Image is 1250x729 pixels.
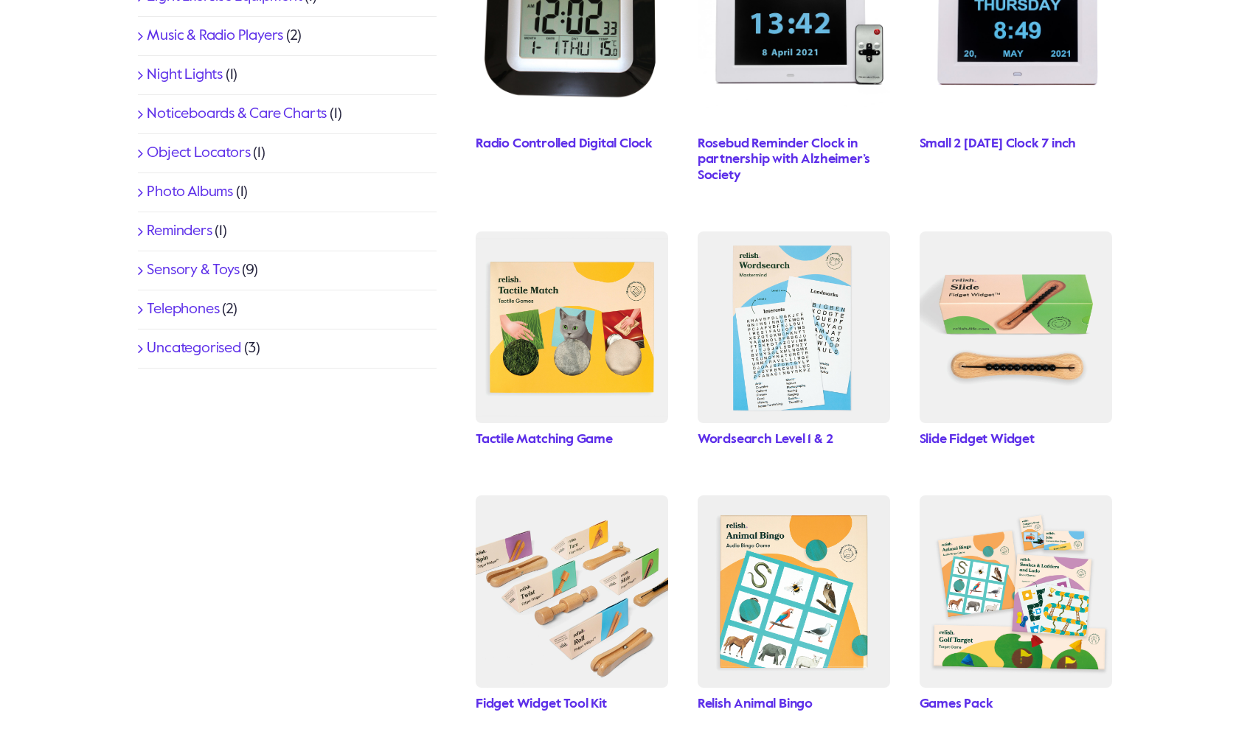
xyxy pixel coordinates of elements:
[476,495,668,510] a: FidgetWidget_Toolkit___media_library_original_2000_2000
[147,302,219,317] a: Telephones
[147,146,250,161] a: Object Locators
[147,341,240,356] a: Uncategorised
[698,137,870,182] a: Rosebud Reminder Clock in partnership with Alzheimer’s Society
[476,433,613,446] a: Tactile Matching Game
[222,302,237,317] span: (2)
[920,231,1112,246] a: Slide_Fidget
[920,697,993,711] a: Games Pack
[147,263,239,278] a: Sensory & Toys
[476,697,607,711] a: Fidget Widget Tool Kit
[330,107,341,122] span: (1)
[244,341,260,356] span: (3)
[226,68,237,83] span: (1)
[236,185,248,200] span: (1)
[147,68,223,83] a: Night Lights
[698,697,813,711] a: Relish Animal Bingo
[147,224,212,239] a: Reminders
[920,137,1077,150] a: Small 2 [DATE] Clock 7 inch
[286,29,301,43] span: (2)
[147,29,283,43] a: Music & Radio Players
[920,433,1035,446] a: Slide Fidget Widget
[242,263,257,278] span: (9)
[215,224,226,239] span: (1)
[476,231,668,246] a: tactile_1
[147,185,233,200] a: Photo Albums
[147,107,327,122] a: Noticeboards & Care Charts
[253,146,265,161] span: (1)
[698,231,890,246] a: 1___media_library_original_2000_2000
[698,495,890,510] a: 1
[920,495,1112,510] a: games_bundle
[698,433,833,446] a: Wordsearch Level 1 & 2
[476,137,653,150] a: Radio Controlled Digital Clock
